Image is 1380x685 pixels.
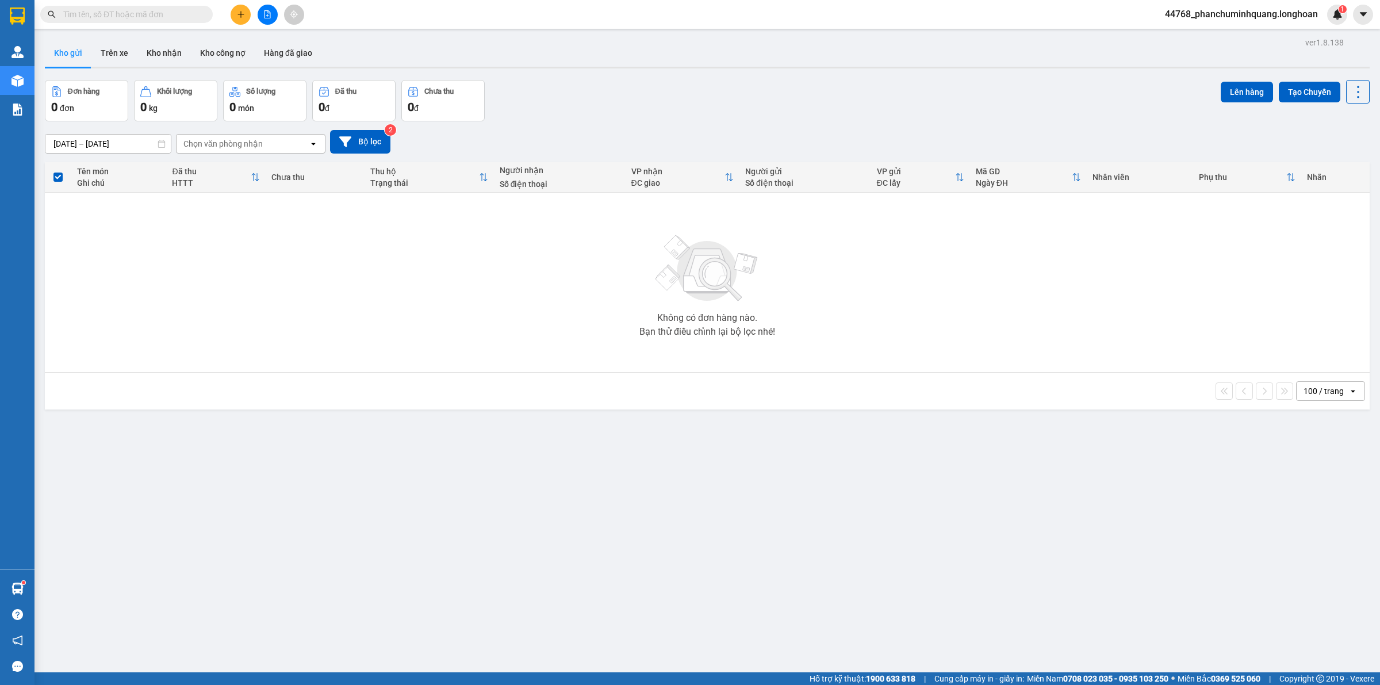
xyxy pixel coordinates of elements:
[1063,674,1168,683] strong: 0708 023 035 - 0935 103 250
[51,100,57,114] span: 0
[934,672,1024,685] span: Cung cấp máy in - giấy in:
[45,39,91,67] button: Kho gửi
[1211,674,1260,683] strong: 0369 525 060
[1279,82,1340,102] button: Tạo Chuyến
[91,39,137,67] button: Trên xe
[877,167,955,176] div: VP gửi
[60,104,74,113] span: đơn
[246,87,275,95] div: Số lượng
[871,162,970,193] th: Toggle SortBy
[1304,385,1344,397] div: 100 / trang
[238,104,254,113] span: món
[401,80,485,121] button: Chưa thu0đ
[290,10,298,18] span: aim
[1193,162,1301,193] th: Toggle SortBy
[172,167,250,176] div: Đã thu
[12,635,23,646] span: notification
[48,10,56,18] span: search
[330,130,390,154] button: Bộ lọc
[976,167,1072,176] div: Mã GD
[370,167,479,176] div: Thu hộ
[263,10,271,18] span: file-add
[45,80,128,121] button: Đơn hàng0đơn
[1178,672,1260,685] span: Miền Bắc
[11,583,24,595] img: warehouse-icon
[231,5,251,25] button: plus
[22,581,25,584] sup: 1
[11,104,24,116] img: solution-icon
[970,162,1087,193] th: Toggle SortBy
[1199,173,1286,182] div: Phụ thu
[657,313,757,323] div: Không có đơn hàng nào.
[191,39,255,67] button: Kho công nợ
[500,166,620,175] div: Người nhận
[1339,5,1347,13] sup: 1
[1316,675,1324,683] span: copyright
[77,178,160,187] div: Ghi chú
[1092,173,1187,182] div: Nhân viên
[1269,672,1271,685] span: |
[63,8,199,21] input: Tìm tên, số ĐT hoặc mã đơn
[309,139,318,148] svg: open
[325,104,329,113] span: đ
[500,179,620,189] div: Số điện thoại
[1156,7,1327,21] span: 44768_phanchuminhquang.longhoan
[408,100,414,114] span: 0
[10,7,25,25] img: logo-vxr
[319,100,325,114] span: 0
[1358,9,1368,20] span: caret-down
[312,80,396,121] button: Đã thu0đ
[271,173,359,182] div: Chưa thu
[877,178,955,187] div: ĐC lấy
[924,672,926,685] span: |
[1305,36,1344,49] div: ver 1.8.138
[1353,5,1373,25] button: caret-down
[12,661,23,672] span: message
[255,39,321,67] button: Hàng đã giao
[12,609,23,620] span: question-circle
[140,100,147,114] span: 0
[166,162,265,193] th: Toggle SortBy
[414,104,419,113] span: đ
[1171,676,1175,681] span: ⚪️
[866,674,915,683] strong: 1900 633 818
[976,178,1072,187] div: Ngày ĐH
[626,162,739,193] th: Toggle SortBy
[134,80,217,121] button: Khối lượng0kg
[223,80,306,121] button: Số lượng0món
[370,178,479,187] div: Trạng thái
[149,104,158,113] span: kg
[77,167,160,176] div: Tên món
[11,75,24,87] img: warehouse-icon
[424,87,454,95] div: Chưa thu
[745,167,865,176] div: Người gửi
[284,5,304,25] button: aim
[172,178,250,187] div: HTTT
[1307,173,1364,182] div: Nhãn
[335,87,356,95] div: Đã thu
[1348,386,1358,396] svg: open
[1221,82,1273,102] button: Lên hàng
[631,178,724,187] div: ĐC giao
[137,39,191,67] button: Kho nhận
[385,124,396,136] sup: 2
[237,10,245,18] span: plus
[639,327,775,336] div: Bạn thử điều chỉnh lại bộ lọc nhé!
[229,100,236,114] span: 0
[810,672,915,685] span: Hỗ trợ kỹ thuật:
[650,228,765,309] img: svg+xml;base64,PHN2ZyBjbGFzcz0ibGlzdC1wbHVnX19zdmciIHhtbG5zPSJodHRwOi8vd3d3LnczLm9yZy8yMDAwL3N2Zy...
[1027,672,1168,685] span: Miền Nam
[631,167,724,176] div: VP nhận
[45,135,171,153] input: Select a date range.
[11,46,24,58] img: warehouse-icon
[68,87,99,95] div: Đơn hàng
[258,5,278,25] button: file-add
[1340,5,1344,13] span: 1
[183,138,263,150] div: Chọn văn phòng nhận
[1332,9,1343,20] img: icon-new-feature
[365,162,494,193] th: Toggle SortBy
[745,178,865,187] div: Số điện thoại
[157,87,192,95] div: Khối lượng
